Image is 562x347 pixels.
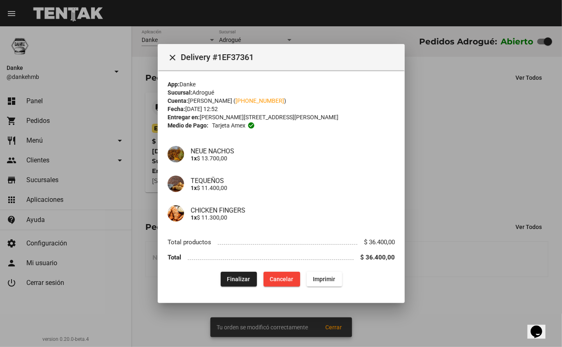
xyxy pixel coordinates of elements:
div: Adrogué [168,88,395,97]
mat-icon: Cerrar [168,53,177,63]
b: 1x [191,214,197,221]
h4: TEQUEÑOS [191,177,395,185]
img: 7dc5a339-0a40-4abb-8fd4-86d69fedae7a.jpg [168,176,184,192]
p: $ 11.400,00 [191,185,395,191]
strong: Fecha: [168,106,185,112]
mat-icon: check_circle [247,122,254,129]
b: 1x [191,155,197,162]
h4: NEUE NACHOS [191,147,395,155]
strong: Sucursal: [168,89,192,96]
strong: App: [168,81,180,88]
div: [PERSON_NAME][STREET_ADDRESS][PERSON_NAME] [168,113,395,121]
strong: Medio de Pago: [168,121,208,130]
div: Danke [168,80,395,88]
div: [PERSON_NAME] ( ) [168,97,395,105]
li: Total $ 36.400,00 [168,250,395,265]
span: Finalizar [227,276,250,282]
b: 1x [191,185,197,191]
iframe: chat widget [527,314,554,339]
span: Imprimir [313,276,335,282]
strong: Cuenta: [168,97,188,104]
button: Cerrar [164,49,181,65]
a: [PHONE_NUMBER] [236,97,284,104]
span: Tarjeta amex [212,121,245,130]
div: [DATE] 12:52 [168,105,395,113]
img: ce274695-1ce7-40c2-b596-26e3d80ba656.png [168,146,184,162]
h4: CHICKEN FINGERS [191,206,395,214]
span: Cancelar [270,276,293,282]
p: $ 11.300,00 [191,214,395,221]
img: b9ac935b-7330-4f66-91cc-a08a37055065.png [168,205,184,222]
button: Finalizar [220,272,257,287]
strong: Entregar en: [168,114,200,120]
button: Cancelar [263,272,300,287]
li: Total productos $ 36.400,00 [168,235,395,250]
button: Imprimir [306,272,342,287]
p: $ 13.700,00 [191,155,395,162]
span: Delivery #1EF37361 [181,51,398,64]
